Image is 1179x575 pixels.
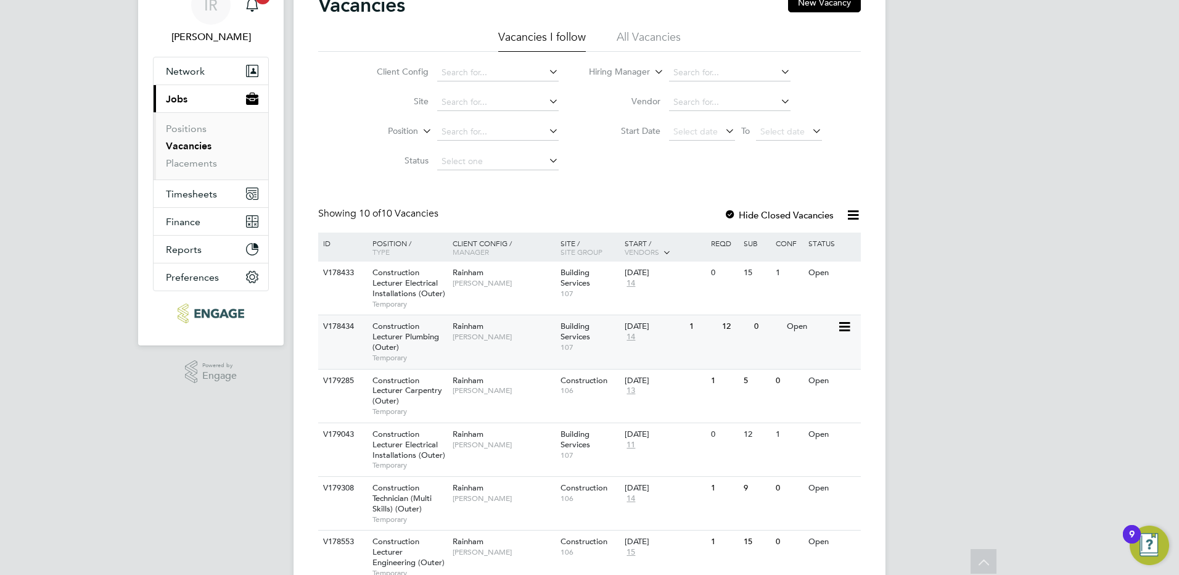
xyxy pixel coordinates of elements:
div: Conf [773,233,805,254]
span: 106 [561,494,619,503]
span: Construction Lecturer Plumbing (Outer) [372,321,439,352]
div: 1 [708,370,740,392]
span: Construction Lecturer Electrical Installations (Outer) [372,429,445,460]
div: Start / [622,233,708,263]
div: 15 [741,262,773,284]
label: Hiring Manager [579,66,650,78]
div: 5 [741,370,773,392]
div: Jobs [154,112,268,180]
div: [DATE] [625,321,683,332]
span: Network [166,65,205,77]
div: 15 [741,531,773,553]
a: Vacancies [166,140,212,152]
span: Manager [453,247,489,257]
button: Timesheets [154,180,268,207]
label: Status [358,155,429,166]
span: Select date [760,126,805,137]
span: 107 [561,289,619,299]
div: 0 [773,477,805,500]
input: Search for... [669,94,791,111]
span: Building Services [561,321,590,342]
span: Construction [561,482,607,493]
span: 14 [625,332,637,342]
a: Powered byEngage [185,360,237,384]
div: 0 [751,315,783,338]
span: 10 Vacancies [359,207,438,220]
span: Timesheets [166,188,217,200]
div: [DATE] [625,483,705,494]
span: Construction Lecturer Electrical Installations (Outer) [372,267,445,299]
span: [PERSON_NAME] [453,440,554,450]
span: Construction Lecturer Carpentry (Outer) [372,375,442,407]
span: 10 of [359,207,381,220]
div: 1 [708,531,740,553]
span: Rainham [453,321,483,331]
label: Start Date [589,125,660,136]
input: Search for... [669,64,791,81]
span: Construction [561,536,607,547]
span: Rainham [453,482,483,493]
div: 1 [773,262,805,284]
span: [PERSON_NAME] [453,494,554,503]
div: V178434 [320,315,363,338]
span: Rainham [453,375,483,386]
span: Temporary [372,407,446,416]
div: V178433 [320,262,363,284]
input: Search for... [437,64,559,81]
span: Construction Lecturer Engineering (Outer) [372,536,445,568]
span: Rainham [453,429,483,439]
span: Ian Rist [153,30,269,44]
span: Building Services [561,429,590,450]
div: Sub [741,233,773,254]
div: 9 [741,477,773,500]
div: Open [805,477,859,500]
span: Select date [673,126,718,137]
span: Type [372,247,390,257]
div: 9 [1129,534,1135,550]
span: To [737,123,754,139]
div: V179043 [320,423,363,446]
a: Placements [166,157,217,169]
span: Rainham [453,536,483,547]
li: Vacancies I follow [498,30,586,52]
div: Open [805,262,859,284]
div: V179285 [320,370,363,392]
div: 0 [708,423,740,446]
span: 14 [625,278,637,289]
div: Open [805,531,859,553]
span: Temporary [372,460,446,470]
span: [PERSON_NAME] [453,278,554,288]
span: Jobs [166,93,187,105]
label: Client Config [358,66,429,77]
div: [DATE] [625,537,705,547]
span: Construction Technician (Multi Skills) (Outer) [372,482,432,514]
div: 0 [773,370,805,392]
button: Preferences [154,263,268,291]
button: Network [154,57,268,85]
span: 11 [625,440,637,450]
div: 12 [719,315,751,338]
span: Engage [202,371,237,381]
span: 106 [561,386,619,395]
span: Preferences [166,271,219,283]
div: 1 [708,477,740,500]
li: All Vacancies [617,30,681,52]
span: 14 [625,494,637,504]
div: Open [805,423,859,446]
span: Site Group [561,247,602,257]
div: V178553 [320,531,363,553]
span: 13 [625,386,637,396]
div: [DATE] [625,268,705,278]
span: [PERSON_NAME] [453,332,554,342]
div: 0 [773,531,805,553]
span: [PERSON_NAME] [453,386,554,395]
div: Position / [363,233,450,262]
span: Reports [166,244,202,255]
label: Position [347,125,418,138]
span: Vendors [625,247,659,257]
span: Temporary [372,353,446,363]
button: Open Resource Center, 9 new notifications [1130,526,1169,565]
button: Reports [154,236,268,263]
span: 106 [561,547,619,557]
div: Open [805,370,859,392]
